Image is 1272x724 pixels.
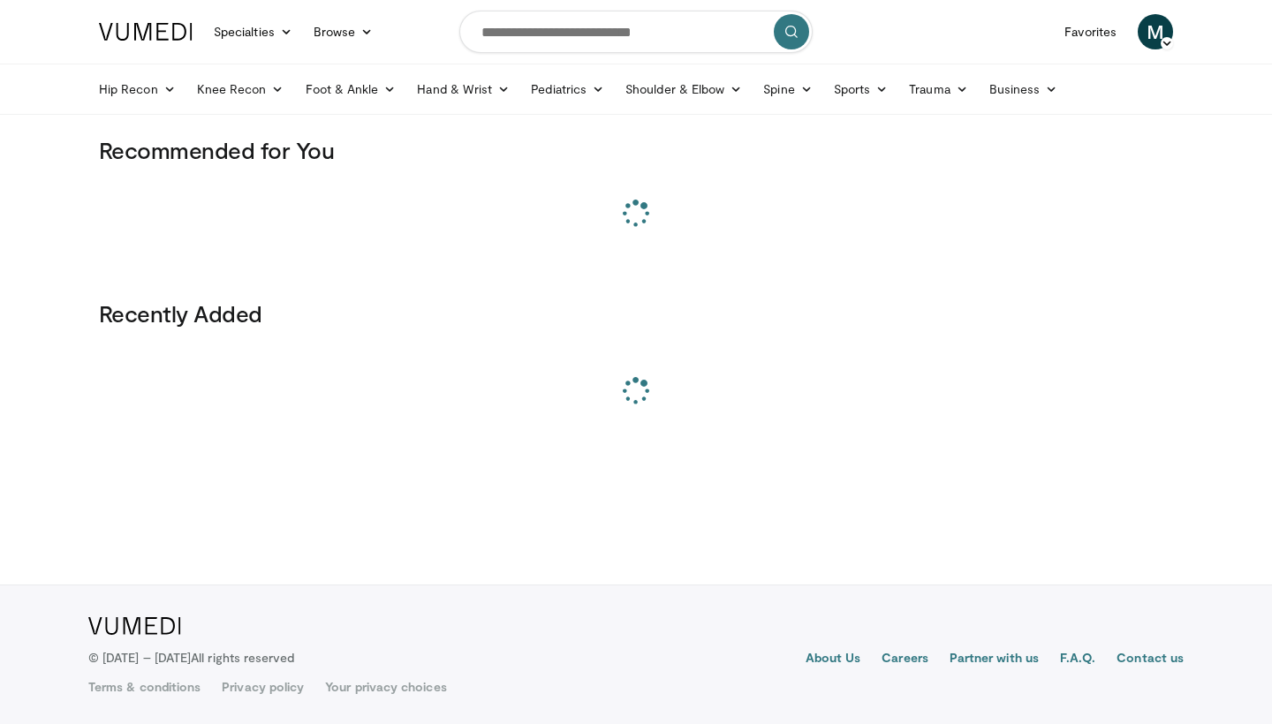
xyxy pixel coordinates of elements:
[303,14,384,49] a: Browse
[186,72,295,107] a: Knee Recon
[882,649,928,670] a: Careers
[325,678,446,696] a: Your privacy choices
[950,649,1039,670] a: Partner with us
[191,650,294,665] span: All rights reserved
[459,11,813,53] input: Search topics, interventions
[88,617,181,635] img: VuMedi Logo
[1054,14,1127,49] a: Favorites
[295,72,407,107] a: Foot & Ankle
[88,72,186,107] a: Hip Recon
[203,14,303,49] a: Specialties
[99,23,193,41] img: VuMedi Logo
[99,299,1173,328] h3: Recently Added
[1117,649,1184,670] a: Contact us
[1138,14,1173,49] a: M
[88,649,295,667] p: © [DATE] – [DATE]
[823,72,899,107] a: Sports
[520,72,615,107] a: Pediatrics
[979,72,1069,107] a: Business
[222,678,304,696] a: Privacy policy
[898,72,979,107] a: Trauma
[406,72,520,107] a: Hand & Wrist
[88,678,201,696] a: Terms & conditions
[615,72,753,107] a: Shoulder & Elbow
[99,136,1173,164] h3: Recommended for You
[1060,649,1095,670] a: F.A.Q.
[753,72,822,107] a: Spine
[806,649,861,670] a: About Us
